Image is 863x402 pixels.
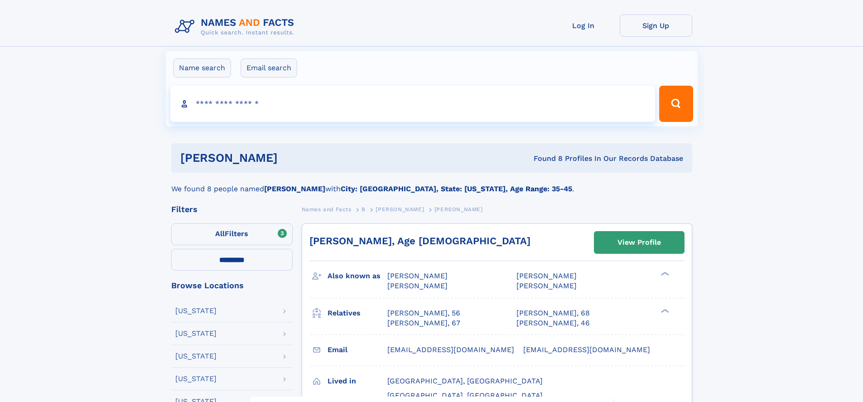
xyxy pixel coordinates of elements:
[175,353,217,360] div: [US_STATE]
[376,206,424,213] span: [PERSON_NAME]
[387,281,448,290] span: [PERSON_NAME]
[659,271,670,277] div: ❯
[309,235,530,247] a: [PERSON_NAME], Age [DEMOGRAPHIC_DATA]
[175,375,217,383] div: [US_STATE]
[264,184,325,193] b: [PERSON_NAME]
[175,307,217,315] div: [US_STATE]
[516,281,577,290] span: [PERSON_NAME]
[328,268,387,284] h3: Also known as
[387,318,460,328] a: [PERSON_NAME], 67
[659,308,670,314] div: ❯
[659,86,693,122] button: Search Button
[376,203,424,215] a: [PERSON_NAME]
[328,342,387,358] h3: Email
[170,86,656,122] input: search input
[405,154,683,164] div: Found 8 Profiles In Our Records Database
[173,58,231,77] label: Name search
[387,345,514,354] span: [EMAIL_ADDRESS][DOMAIN_NAME]
[171,173,692,194] div: We found 8 people named with .
[387,308,460,318] a: [PERSON_NAME], 56
[328,305,387,321] h3: Relatives
[171,223,293,245] label: Filters
[328,373,387,389] h3: Lived in
[171,15,302,39] img: Logo Names and Facts
[175,330,217,337] div: [US_STATE]
[594,232,684,253] a: View Profile
[620,15,692,37] a: Sign Up
[241,58,297,77] label: Email search
[362,203,366,215] a: B
[387,377,543,385] span: [GEOGRAPHIC_DATA], [GEOGRAPHIC_DATA]
[171,281,293,290] div: Browse Locations
[215,229,225,238] span: All
[180,152,406,164] h1: [PERSON_NAME]
[387,271,448,280] span: [PERSON_NAME]
[341,184,572,193] b: City: [GEOGRAPHIC_DATA], State: [US_STATE], Age Range: 35-45
[516,308,590,318] a: [PERSON_NAME], 68
[387,391,543,400] span: [GEOGRAPHIC_DATA], [GEOGRAPHIC_DATA]
[434,206,483,213] span: [PERSON_NAME]
[516,318,590,328] a: [PERSON_NAME], 46
[523,345,650,354] span: [EMAIL_ADDRESS][DOMAIN_NAME]
[617,232,661,253] div: View Profile
[547,15,620,37] a: Log In
[362,206,366,213] span: B
[516,271,577,280] span: [PERSON_NAME]
[171,205,293,213] div: Filters
[302,203,352,215] a: Names and Facts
